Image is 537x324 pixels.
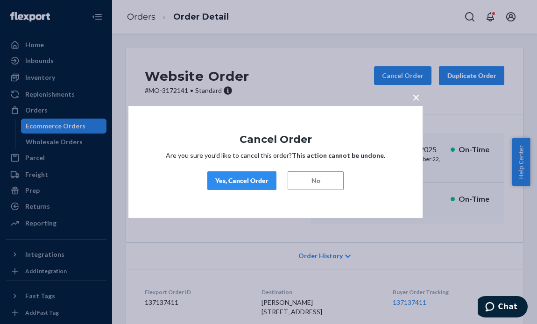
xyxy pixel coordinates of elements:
iframe: Opens a widget where you can chat to one of our agents [478,296,528,319]
button: No [288,171,344,190]
p: Are you sure you’d like to cancel this order? [156,151,395,160]
button: Yes, Cancel Order [207,171,276,190]
h1: Cancel Order [156,134,395,145]
strong: This action cannot be undone. [292,151,385,159]
div: Yes, Cancel Order [215,176,268,185]
span: × [412,89,420,105]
